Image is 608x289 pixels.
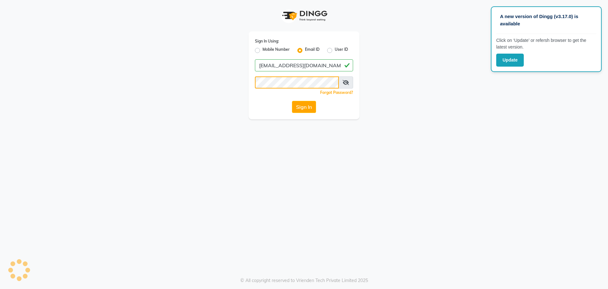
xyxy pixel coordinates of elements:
[255,59,353,71] input: Username
[279,6,329,25] img: logo1.svg
[335,47,348,54] label: User ID
[496,37,596,50] p: Click on ‘Update’ or refersh browser to get the latest version.
[292,101,316,113] button: Sign In
[320,90,353,95] a: Forgot Password?
[305,47,320,54] label: Email ID
[496,54,524,67] button: Update
[263,47,290,54] label: Mobile Number
[255,38,279,44] label: Sign In Using:
[255,76,339,89] input: Username
[500,13,592,27] p: A new version of Dingg (v3.17.0) is available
